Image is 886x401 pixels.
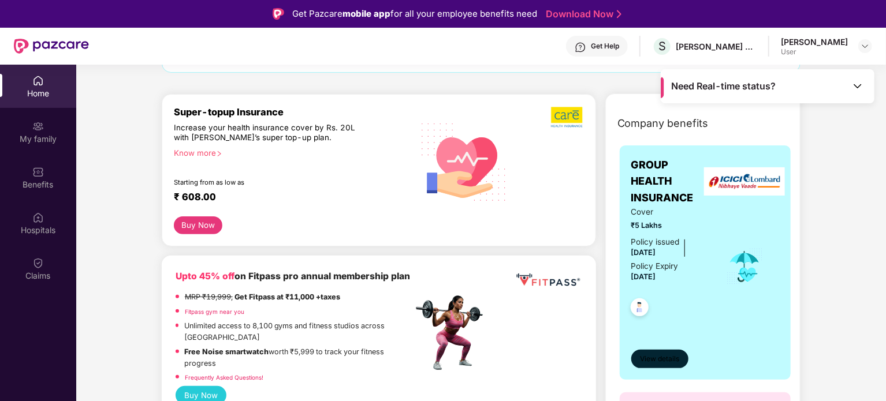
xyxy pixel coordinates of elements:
div: Get Help [591,42,619,51]
div: Policy issued [631,236,680,248]
img: svg+xml;base64,PHN2ZyB4bWxucz0iaHR0cDovL3d3dy53My5vcmcvMjAwMC9zdmciIHdpZHRoPSI0OC45NDMiIGhlaWdodD... [626,295,654,323]
img: svg+xml;base64,PHN2ZyBpZD0iQmVuZWZpdHMiIHhtbG5zPSJodHRwOi8vd3d3LnczLm9yZy8yMDAwL3N2ZyIgd2lkdGg9Ij... [32,166,44,178]
img: New Pazcare Logo [14,39,89,54]
img: svg+xml;base64,PHN2ZyBpZD0iSGVscC0zMngzMiIgeG1sbnM9Imh0dHA6Ly93d3cudzMub3JnLzIwMDAvc3ZnIiB3aWR0aD... [575,42,586,53]
img: svg+xml;base64,PHN2ZyBpZD0iRHJvcGRvd24tMzJ4MzIiIHhtbG5zPSJodHRwOi8vd3d3LnczLm9yZy8yMDAwL3N2ZyIgd2... [861,42,870,51]
strong: mobile app [343,8,390,19]
div: Increase your health insurance cover by Rs. 20L with [PERSON_NAME]’s super top-up plan. [174,123,363,144]
span: Need Real-time status? [672,80,776,92]
span: [DATE] [631,272,656,281]
div: Super-topup Insurance [174,106,413,118]
p: worth ₹5,999 to track your fitness progress [185,346,413,369]
span: Cover [631,206,710,218]
img: svg+xml;base64,PHN2ZyB4bWxucz0iaHR0cDovL3d3dy53My5vcmcvMjAwMC9zdmciIHhtbG5zOnhsaW5rPSJodHRwOi8vd3... [413,109,516,213]
div: [PERSON_NAME] [781,36,848,47]
img: svg+xml;base64,PHN2ZyBpZD0iSG9tZSIgeG1sbnM9Imh0dHA6Ly93d3cudzMub3JnLzIwMDAvc3ZnIiB3aWR0aD0iMjAiIG... [32,75,44,87]
p: Unlimited access to 8,100 gyms and fitness studios across [GEOGRAPHIC_DATA] [184,320,413,343]
img: insurerLogo [704,167,785,196]
span: S [658,39,666,53]
img: svg+xml;base64,PHN2ZyBpZD0iSG9zcGl0YWxzIiB4bWxucz0iaHR0cDovL3d3dy53My5vcmcvMjAwMC9zdmciIHdpZHRoPS... [32,212,44,223]
img: b5dec4f62d2307b9de63beb79f102df3.png [551,106,584,128]
div: Get Pazcare for all your employee benefits need [292,7,537,21]
div: User [781,47,848,57]
strong: Free Noise smartwatch [185,347,269,356]
span: View details [640,354,679,365]
img: Stroke [617,8,621,20]
span: [DATE] [631,248,656,257]
div: [PERSON_NAME] HEARTCARE PVT LTD [676,41,757,52]
span: right [216,151,222,157]
a: Frequently Asked Questions! [185,374,263,381]
img: fpp.png [412,293,493,373]
img: Toggle Icon [852,80,863,92]
a: Fitpass gym near you [185,308,244,315]
button: View details [631,350,688,368]
img: svg+xml;base64,PHN2ZyBpZD0iQ2xhaW0iIHhtbG5zPSJodHRwOi8vd3d3LnczLm9yZy8yMDAwL3N2ZyIgd2lkdGg9IjIwIi... [32,257,44,269]
span: GROUP HEALTH INSURANCE [631,157,710,206]
b: on Fitpass pro annual membership plan [176,271,410,282]
img: Logo [273,8,284,20]
button: Buy Now [174,216,223,234]
del: MRP ₹19,999, [185,293,233,301]
div: Know more [174,148,406,156]
a: Download Now [546,8,618,20]
img: icon [726,248,764,286]
span: ₹5 Lakhs [631,220,710,231]
span: Company benefits [617,115,709,132]
div: Starting from as low as [174,178,364,186]
div: Policy Expiry [631,260,679,272]
b: Upto 45% off [176,271,234,282]
img: svg+xml;base64,PHN2ZyB3aWR0aD0iMjAiIGhlaWdodD0iMjAiIHZpZXdCb3g9IjAgMCAyMCAyMCIgZmlsbD0ibm9uZSIgeG... [32,121,44,132]
strong: Get Fitpass at ₹11,000 +taxes [234,293,340,301]
img: fppp.png [514,269,582,291]
div: ₹ 608.00 [174,191,401,205]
